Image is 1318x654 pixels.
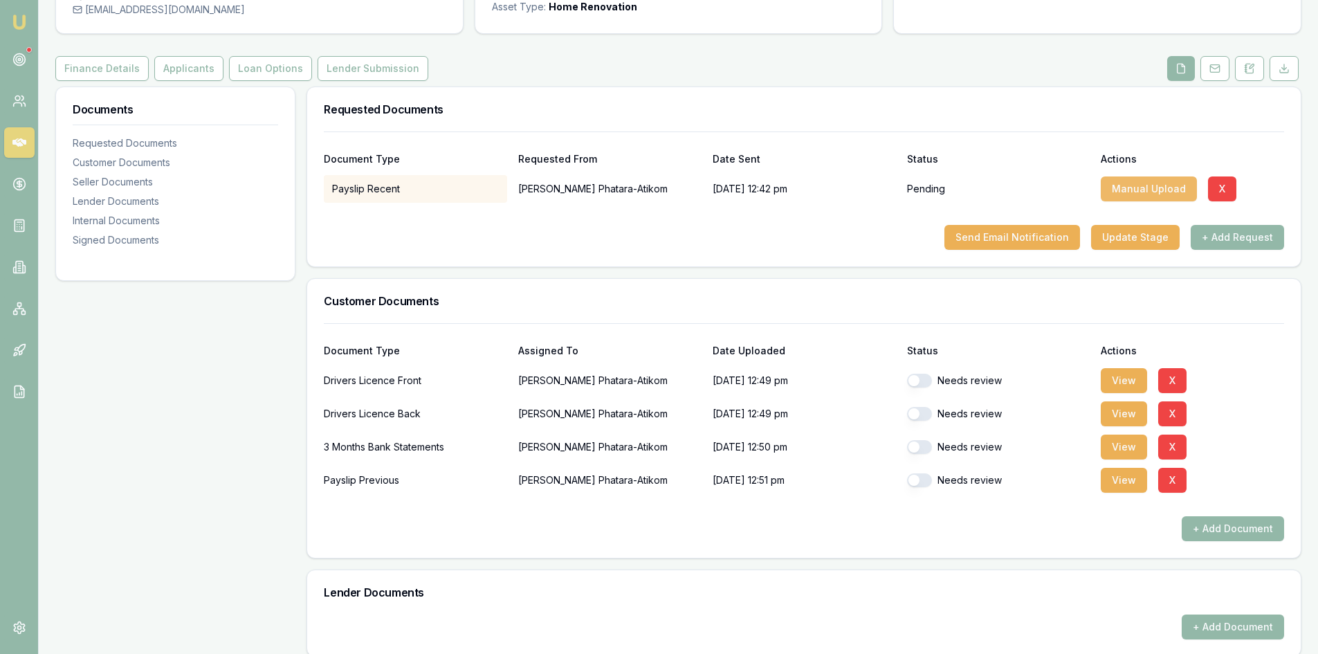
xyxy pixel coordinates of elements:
[518,154,702,164] div: Requested From
[324,400,507,428] div: Drivers Licence Back
[73,136,278,150] div: Requested Documents
[713,346,896,356] div: Date Uploaded
[1182,516,1284,541] button: + Add Document
[73,194,278,208] div: Lender Documents
[713,367,896,394] p: [DATE] 12:49 pm
[713,400,896,428] p: [DATE] 12:49 pm
[518,175,702,203] p: [PERSON_NAME] Phatara-Atikom
[226,56,315,81] a: Loan Options
[1101,176,1197,201] button: Manual Upload
[73,104,278,115] h3: Documents
[73,156,278,170] div: Customer Documents
[1101,435,1147,460] button: View
[1208,176,1236,201] button: X
[713,154,896,164] div: Date Sent
[1101,346,1284,356] div: Actions
[55,56,149,81] button: Finance Details
[318,56,428,81] button: Lender Submission
[1158,468,1187,493] button: X
[55,56,152,81] a: Finance Details
[518,400,702,428] p: [PERSON_NAME] Phatara-Atikom
[907,346,1090,356] div: Status
[1101,468,1147,493] button: View
[324,367,507,394] div: Drivers Licence Front
[73,233,278,247] div: Signed Documents
[713,175,896,203] div: [DATE] 12:42 pm
[324,433,507,461] div: 3 Months Bank Statements
[907,440,1090,454] div: Needs review
[713,466,896,494] p: [DATE] 12:51 pm
[907,374,1090,388] div: Needs review
[324,296,1284,307] h3: Customer Documents
[1158,368,1187,393] button: X
[229,56,312,81] button: Loan Options
[1158,401,1187,426] button: X
[1101,368,1147,393] button: View
[324,104,1284,115] h3: Requested Documents
[315,56,431,81] a: Lender Submission
[518,433,702,461] p: [PERSON_NAME] Phatara-Atikom
[907,407,1090,421] div: Needs review
[907,473,1090,487] div: Needs review
[1182,615,1284,639] button: + Add Document
[713,433,896,461] p: [DATE] 12:50 pm
[324,466,507,494] div: Payslip Previous
[518,346,702,356] div: Assigned To
[324,154,507,164] div: Document Type
[1101,154,1284,164] div: Actions
[944,225,1080,250] button: Send Email Notification
[73,214,278,228] div: Internal Documents
[1091,225,1180,250] button: Update Stage
[324,346,507,356] div: Document Type
[1101,401,1147,426] button: View
[152,56,226,81] a: Applicants
[73,3,446,17] div: [EMAIL_ADDRESS][DOMAIN_NAME]
[907,182,945,196] p: Pending
[11,14,28,30] img: emu-icon-u.png
[518,367,702,394] p: [PERSON_NAME] Phatara-Atikom
[1158,435,1187,460] button: X
[518,466,702,494] p: [PERSON_NAME] Phatara-Atikom
[907,154,1090,164] div: Status
[154,56,223,81] button: Applicants
[324,175,507,203] div: Payslip Recent
[1191,225,1284,250] button: + Add Request
[324,587,1284,598] h3: Lender Documents
[73,175,278,189] div: Seller Documents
